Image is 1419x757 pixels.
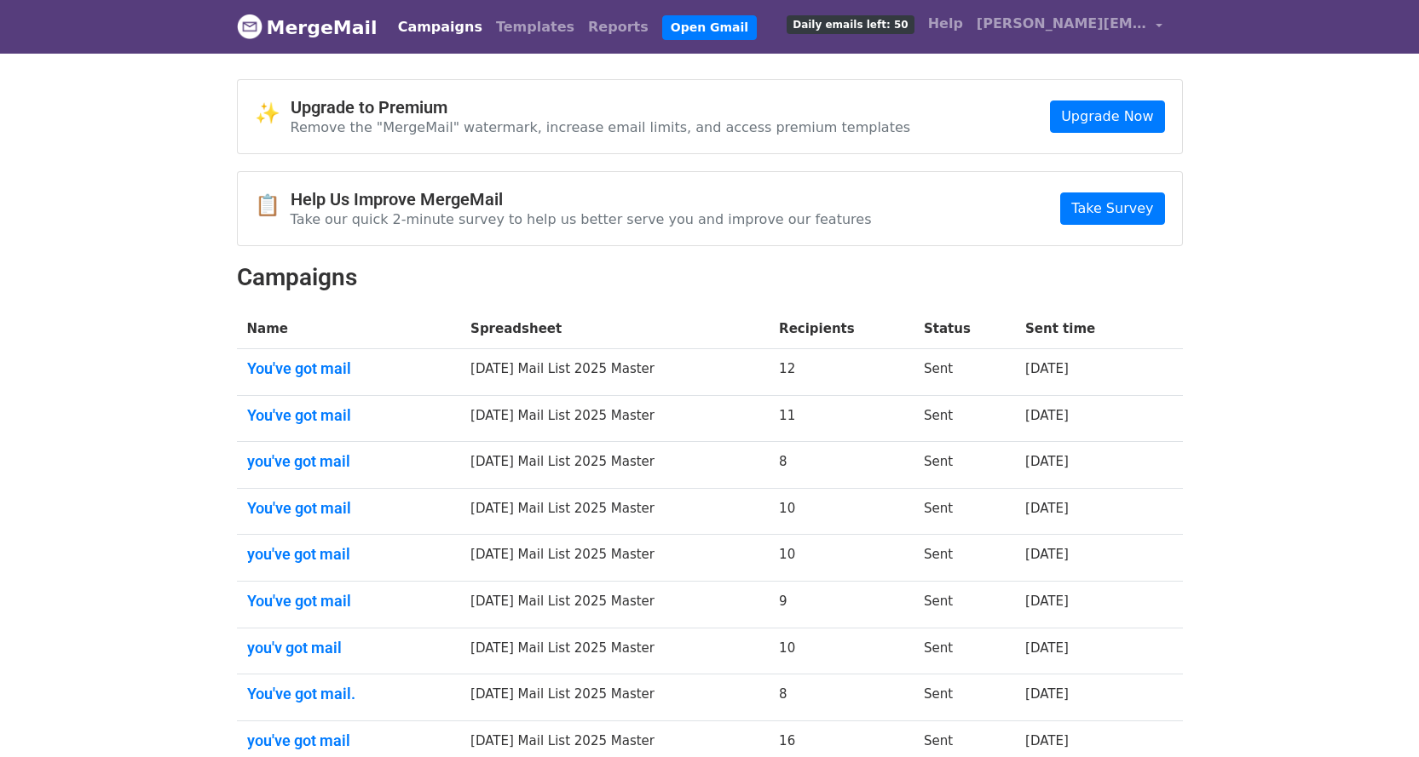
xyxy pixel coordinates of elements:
a: You've got mail [247,406,451,425]
th: Recipients [769,309,914,349]
span: ✨ [255,101,291,126]
td: 10 [769,488,914,535]
a: Help [921,7,970,41]
td: [DATE] Mail List 2025 Master [460,535,769,582]
img: MergeMail logo [237,14,262,39]
a: You've got mail [247,499,451,518]
td: [DATE] Mail List 2025 Master [460,488,769,535]
td: Sent [914,628,1015,674]
a: Open Gmail [662,15,757,40]
td: [DATE] Mail List 2025 Master [460,582,769,628]
a: [DATE] [1025,501,1069,516]
h2: Campaigns [237,263,1183,292]
td: [DATE] Mail List 2025 Master [460,442,769,489]
a: [DATE] [1025,686,1069,702]
a: You've got mail [247,359,451,378]
td: 10 [769,535,914,582]
a: Templates [489,10,581,44]
th: Sent time [1015,309,1151,349]
td: Sent [914,582,1015,628]
a: [DATE] [1025,733,1069,748]
a: [DATE] [1025,594,1069,609]
p: Take our quick 2-minute survey to help us better serve you and improve our features [291,210,872,228]
h4: Upgrade to Premium [291,97,911,118]
span: Daily emails left: 50 [787,15,914,34]
td: [DATE] Mail List 2025 Master [460,349,769,396]
td: Sent [914,442,1015,489]
span: [PERSON_NAME][EMAIL_ADDRESS][DOMAIN_NAME] [977,14,1147,34]
td: 8 [769,442,914,489]
td: [DATE] Mail List 2025 Master [460,628,769,674]
a: you'v got mail [247,639,451,657]
span: 📋 [255,193,291,218]
h4: Help Us Improve MergeMail [291,189,872,209]
a: [DATE] [1025,454,1069,469]
a: [PERSON_NAME][EMAIL_ADDRESS][DOMAIN_NAME] [970,7,1169,47]
td: Sent [914,674,1015,721]
a: You've got mail [247,592,451,611]
td: 10 [769,628,914,674]
a: MergeMail [237,9,378,45]
th: Status [914,309,1015,349]
td: [DATE] Mail List 2025 Master [460,674,769,721]
td: 8 [769,674,914,721]
td: Sent [914,349,1015,396]
a: Upgrade Now [1050,100,1164,133]
th: Name [237,309,461,349]
a: Reports [581,10,655,44]
td: 9 [769,582,914,628]
a: [DATE] [1025,361,1069,376]
a: you've got mail [247,545,451,564]
td: Sent [914,488,1015,535]
a: Campaigns [391,10,489,44]
a: you've got mail [247,452,451,471]
a: [DATE] [1025,547,1069,562]
td: 12 [769,349,914,396]
td: [DATE] Mail List 2025 Master [460,395,769,442]
td: 11 [769,395,914,442]
td: Sent [914,535,1015,582]
a: [DATE] [1025,640,1069,656]
a: You've got mail. [247,685,451,703]
a: [DATE] [1025,408,1069,423]
a: Daily emails left: 50 [780,7,920,41]
th: Spreadsheet [460,309,769,349]
td: Sent [914,395,1015,442]
a: Take Survey [1060,192,1164,225]
a: you've got mail [247,731,451,750]
p: Remove the "MergeMail" watermark, increase email limits, and access premium templates [291,118,911,136]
